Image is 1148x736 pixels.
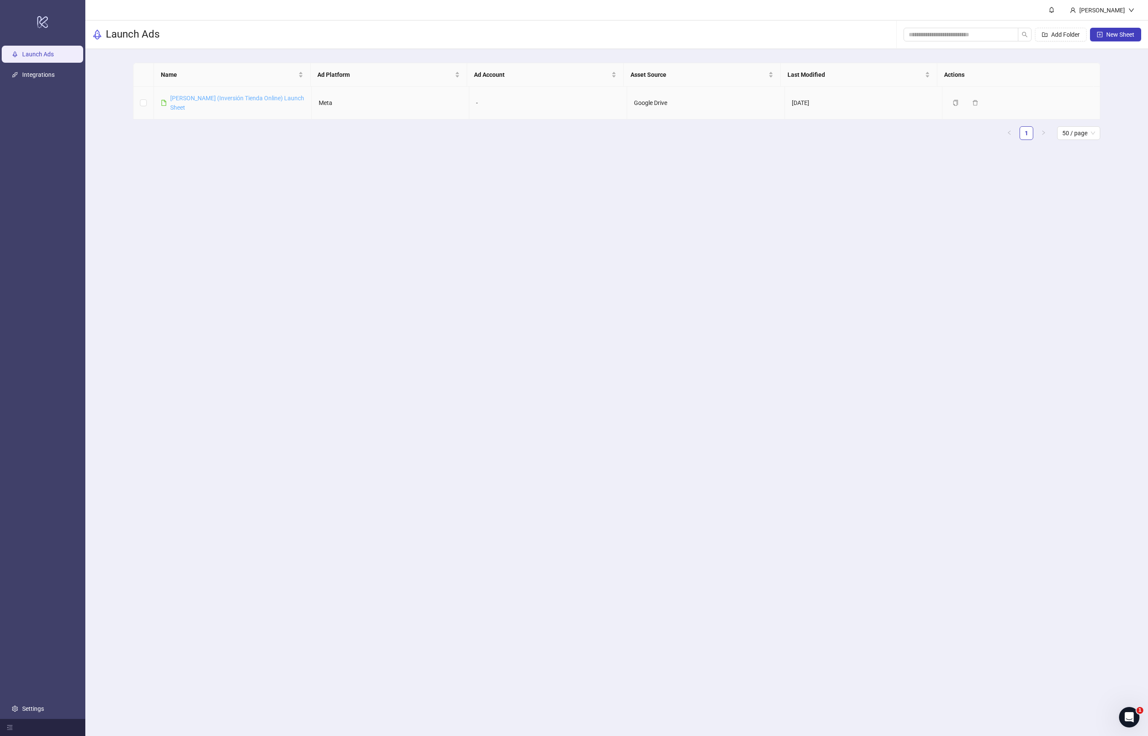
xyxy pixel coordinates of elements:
a: Launch Ads [22,51,54,58]
th: Name [154,63,311,87]
li: Previous Page [1003,126,1016,140]
span: Asset Source [631,70,766,79]
span: rocket [92,29,102,40]
span: Name [161,70,296,79]
span: left [1007,130,1012,135]
li: 1 [1020,126,1033,140]
th: Ad Platform [311,63,467,87]
span: 1 [1136,707,1143,714]
div: [PERSON_NAME] [1076,6,1128,15]
td: - [469,87,627,119]
span: search [1022,32,1028,38]
span: Ad Account [474,70,610,79]
th: Actions [937,63,1094,87]
span: New Sheet [1106,31,1134,38]
span: Last Modified [788,70,923,79]
a: 1 [1020,127,1033,140]
th: Asset Source [624,63,780,87]
span: user [1070,7,1076,13]
span: right [1041,130,1046,135]
span: file [161,100,167,106]
span: Add Folder [1051,31,1080,38]
span: copy [953,100,959,106]
button: Add Folder [1035,28,1087,41]
td: Google Drive [627,87,785,119]
button: right [1037,126,1050,140]
a: Settings [22,705,44,712]
td: [DATE] [785,87,943,119]
span: menu-fold [7,724,13,730]
h3: Launch Ads [106,28,160,41]
span: plus-square [1097,32,1103,38]
th: Last Modified [781,63,937,87]
td: Meta [312,87,470,119]
a: Integrations [22,71,55,78]
button: New Sheet [1090,28,1141,41]
th: Ad Account [467,63,624,87]
div: Page Size [1057,126,1100,140]
span: bell [1049,7,1055,13]
span: 50 / page [1062,127,1095,140]
button: left [1003,126,1016,140]
span: Ad Platform [317,70,453,79]
iframe: Intercom live chat [1119,707,1139,727]
a: [PERSON_NAME] (Inversión Tienda Online) Launch Sheet [170,95,304,111]
span: delete [972,100,978,106]
li: Next Page [1037,126,1050,140]
span: folder-add [1042,32,1048,38]
span: down [1128,7,1134,13]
